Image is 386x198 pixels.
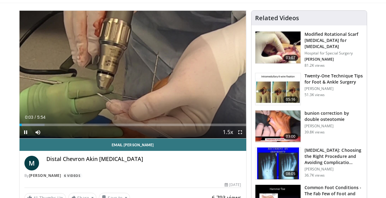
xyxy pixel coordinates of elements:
img: 6702e58c-22b3-47ce-9497-b1c0ae175c4c.150x105_q85_crop-smart_upscale.jpg [255,73,301,105]
p: [PERSON_NAME] [305,124,363,129]
a: 05:16 Twenty-One Technique Tips for Foot & Ankle Surgery [PERSON_NAME] 51.3K views [255,73,363,105]
h3: Twenty-One Technique Tips for Foot & Ankle Surgery [305,73,363,85]
a: 6 Videos [62,173,82,178]
p: [PERSON_NAME] [305,167,363,172]
a: [PERSON_NAME] [29,173,61,178]
a: 03:07 Modified Rotational Scarf [MEDICAL_DATA] for [MEDICAL_DATA] Hospital for Special Surgery [P... [255,31,363,68]
p: [PERSON_NAME] [305,86,363,91]
video-js: Video Player [20,11,246,139]
img: 294729_0000_1.png.150x105_q85_crop-smart_upscale.jpg [255,110,301,142]
span: 0:03 [25,115,33,120]
span: 08:05 [283,171,298,177]
h3: Modified Rotational Scarf [MEDICAL_DATA] for [MEDICAL_DATA] [305,31,363,50]
span: / [35,115,36,120]
button: Playback Rate [222,126,234,138]
div: Progress Bar [20,124,246,126]
button: Pause [20,126,32,138]
span: 03:00 [283,133,298,140]
span: 03:07 [283,55,298,61]
span: 05:16 [283,96,298,103]
a: 08:05 [MEDICAL_DATA]: Choosing the Right Procedure and Avoiding Complicatio… [PERSON_NAME] 36.7K ... [255,147,363,180]
p: 36.7K views [305,173,325,178]
h4: Distal Chevron Akin [MEDICAL_DATA] [46,156,241,163]
div: By [24,173,241,178]
h3: [MEDICAL_DATA]: Choosing the Right Procedure and Avoiding Complicatio… [305,147,363,166]
p: 51.3K views [305,92,325,97]
p: [PERSON_NAME] [305,57,363,62]
h4: Related Videos [255,14,299,22]
a: M [24,156,39,170]
h3: bunion correction by double osteotomie [305,110,363,122]
p: 39.8K views [305,130,325,135]
a: Email [PERSON_NAME] [20,139,246,151]
button: Mute [32,126,44,138]
img: Scarf_Osteotomy_100005158_3.jpg.150x105_q85_crop-smart_upscale.jpg [255,32,301,63]
span: 5:54 [37,115,45,120]
img: 3c75a04a-ad21-4ad9-966a-c963a6420fc5.150x105_q85_crop-smart_upscale.jpg [255,148,301,179]
p: 81.2K views [305,63,325,68]
a: 03:00 bunion correction by double osteotomie [PERSON_NAME] 39.8K views [255,110,363,143]
button: Fullscreen [234,126,246,138]
div: [DATE] [225,182,241,188]
p: Hospital for Special Surgery [305,51,363,56]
